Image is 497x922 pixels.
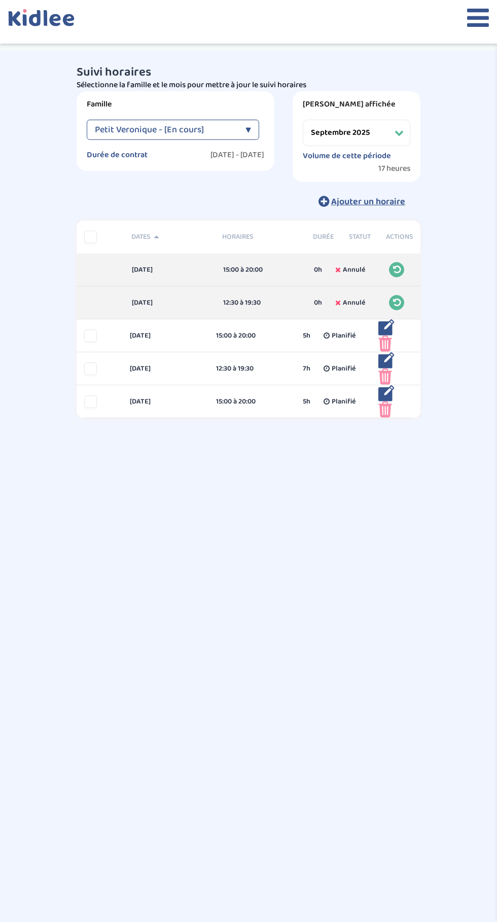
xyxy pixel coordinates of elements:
[343,265,365,275] span: Annulé
[222,232,298,242] span: Horaires
[303,396,310,407] span: 5h
[303,99,410,109] label: [PERSON_NAME] affichée
[216,396,288,407] div: 15:00 à 20:00
[305,232,341,242] div: Durée
[122,330,209,341] div: [DATE]
[378,164,410,174] span: 17 heures
[77,79,420,91] p: Sélectionne la famille et le mois pour mettre à jour le suivi horaires
[314,265,322,275] span: 0h
[378,385,395,401] img: modifier_bleu.png
[77,66,420,79] h3: Suivi horaires
[87,150,148,160] label: Durée de contrat
[378,232,420,242] div: Actions
[303,363,310,374] span: 7h
[378,401,392,418] img: poubelle_rose.png
[216,330,288,341] div: 15:00 à 20:00
[378,336,392,352] img: poubelle_rose.png
[332,396,356,407] span: Planifié
[124,265,216,275] div: [DATE]
[341,232,378,242] div: Statut
[216,363,288,374] div: 12:30 à 19:30
[87,99,264,109] label: Famille
[223,298,299,308] div: 12:30 à 19:30
[124,232,215,242] div: Dates
[332,330,356,341] span: Planifié
[210,150,264,160] label: [DATE] - [DATE]
[378,368,392,385] img: poubelle_rose.png
[378,352,395,368] img: modifier_bleu.png
[303,190,420,212] button: Ajouter un horaire
[332,363,356,374] span: Planifié
[314,298,322,308] span: 0h
[124,298,216,308] div: [DATE]
[331,195,405,209] span: Ajouter un horaire
[95,120,204,140] span: Petit Veronique - [En cours]
[303,330,310,341] span: 5h
[245,120,251,140] div: ▼
[378,319,395,336] img: modifier_bleu.png
[122,363,209,374] div: [DATE]
[303,151,391,161] label: Volume de cette période
[122,396,209,407] div: [DATE]
[223,265,299,275] div: 15:00 à 20:00
[343,298,365,308] span: Annulé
